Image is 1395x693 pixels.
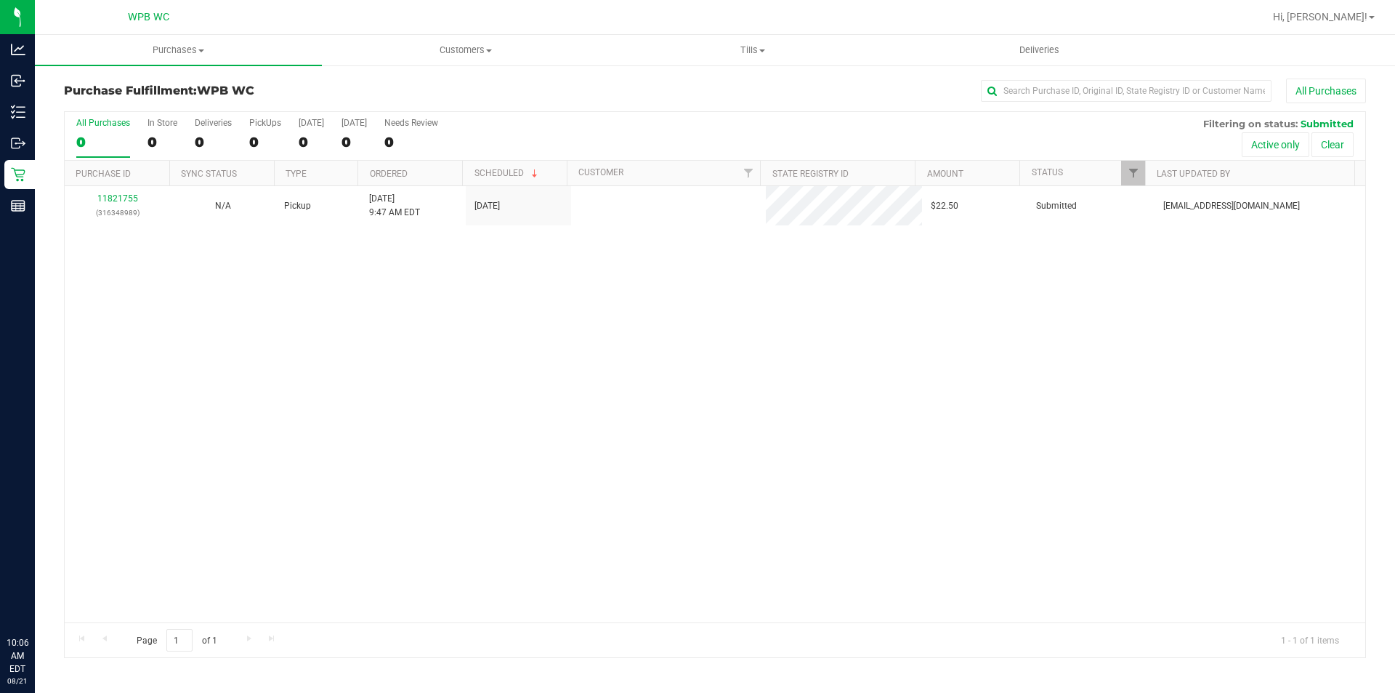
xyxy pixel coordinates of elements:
div: 0 [147,134,177,151]
div: 0 [299,134,324,151]
div: Needs Review [384,118,438,128]
button: Clear [1311,132,1354,157]
span: Tills [610,44,895,57]
span: Not Applicable [215,201,231,211]
a: State Registry ID [772,169,849,179]
div: 0 [249,134,281,151]
a: Ordered [370,169,408,179]
a: 11821755 [97,193,138,204]
div: 0 [195,134,232,151]
span: Customers [323,44,608,57]
div: PickUps [249,118,281,128]
span: $22.50 [931,199,958,213]
a: Tills [609,35,896,65]
a: Customers [322,35,609,65]
inline-svg: Retail [11,167,25,182]
a: Sync Status [181,169,237,179]
inline-svg: Reports [11,199,25,213]
h3: Purchase Fulfillment: [64,84,498,97]
a: Purchases [35,35,322,65]
div: In Store [147,118,177,128]
a: Customer [578,167,623,177]
span: Filtering on status: [1203,118,1298,129]
inline-svg: Inbound [11,73,25,88]
a: Status [1032,167,1063,177]
a: Purchase ID [76,169,131,179]
span: Deliveries [1000,44,1079,57]
iframe: Resource center [15,577,58,620]
button: Active only [1242,132,1309,157]
a: Scheduled [474,168,541,178]
input: Search Purchase ID, Original ID, State Registry ID or Customer Name... [981,80,1271,102]
inline-svg: Analytics [11,42,25,57]
a: Deliveries [896,35,1183,65]
inline-svg: Outbound [11,136,25,151]
span: Submitted [1301,118,1354,129]
span: Page of 1 [124,629,229,652]
span: WPB WC [197,84,254,97]
span: [DATE] 9:47 AM EDT [369,192,420,220]
a: Filter [1121,161,1145,185]
a: Amount [927,169,963,179]
div: 0 [76,134,130,151]
span: Pickup [284,199,311,213]
button: N/A [215,199,231,213]
span: Submitted [1036,199,1077,213]
a: Filter [736,161,760,185]
span: [EMAIL_ADDRESS][DOMAIN_NAME] [1163,199,1300,213]
inline-svg: Inventory [11,105,25,119]
button: All Purchases [1286,79,1366,103]
input: 1 [166,629,193,652]
span: [DATE] [474,199,500,213]
span: 1 - 1 of 1 items [1269,629,1351,651]
div: Deliveries [195,118,232,128]
div: All Purchases [76,118,130,128]
p: 10:06 AM EDT [7,636,28,676]
div: [DATE] [299,118,324,128]
div: [DATE] [341,118,367,128]
a: Type [286,169,307,179]
span: Purchases [35,44,322,57]
p: (316348989) [73,206,161,220]
p: 08/21 [7,676,28,686]
a: Last Updated By [1157,169,1230,179]
span: Hi, [PERSON_NAME]! [1273,11,1367,23]
div: 0 [341,134,367,151]
div: 0 [384,134,438,151]
span: WPB WC [128,11,169,23]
